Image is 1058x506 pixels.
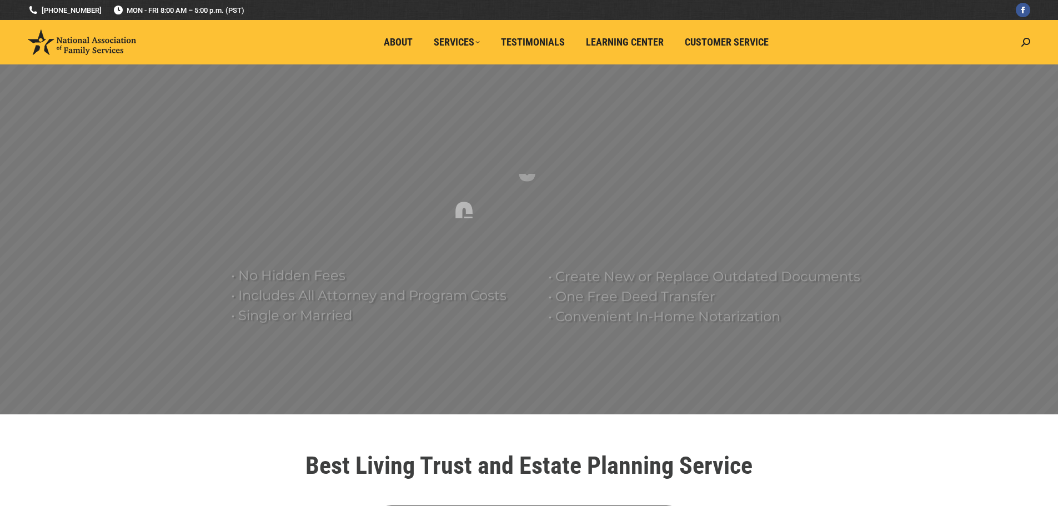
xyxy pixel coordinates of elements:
a: Testimonials [493,32,573,53]
span: MON - FRI 8:00 AM – 5:00 p.m. (PST) [113,5,244,16]
a: [PHONE_NUMBER] [28,5,102,16]
a: Customer Service [677,32,776,53]
div: U [518,142,536,187]
h1: Best Living Trust and Estate Planning Service [218,453,840,478]
a: Learning Center [578,32,671,53]
rs-layer: • No Hidden Fees • Includes All Attorney and Program Costs • Single or Married [231,265,534,325]
span: Testimonials [501,36,565,48]
span: Learning Center [586,36,664,48]
a: Facebook page opens in new window [1016,3,1030,17]
span: About [384,36,413,48]
span: Customer Service [685,36,769,48]
img: National Association of Family Services [28,29,136,55]
a: About [376,32,420,53]
rs-layer: • Create New or Replace Outdated Documents • One Free Deed Transfer • Convenient In-Home Notariza... [548,267,870,327]
div: T [555,133,570,178]
span: Services [434,36,480,48]
div: G [454,198,474,242]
